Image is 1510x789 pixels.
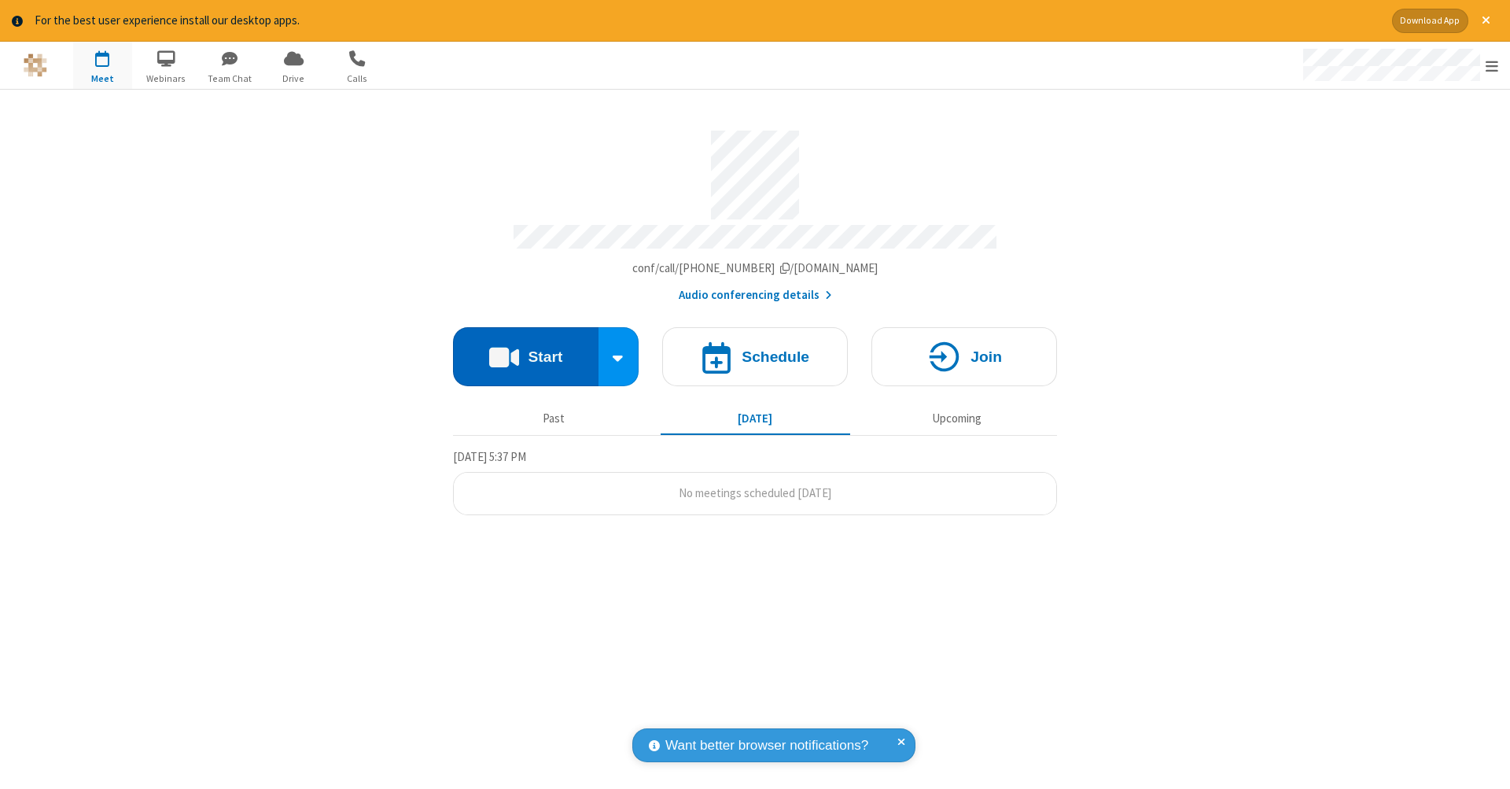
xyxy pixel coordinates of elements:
span: Team Chat [201,72,260,86]
button: Start [453,327,598,386]
button: [DATE] [661,404,850,434]
span: Calls [328,72,387,86]
span: Want better browser notifications? [665,736,868,756]
section: Account details [453,119,1057,304]
span: Copy my meeting room link [632,260,878,275]
button: Join [871,327,1057,386]
button: Audio conferencing details [679,286,832,304]
h4: Join [970,349,1002,364]
div: For the best user experience install our desktop apps. [35,12,1380,30]
button: Past [459,404,649,434]
div: Open menu [1288,42,1510,89]
span: Webinars [137,72,196,86]
span: Meet [73,72,132,86]
button: Schedule [662,327,848,386]
h4: Start [528,349,562,364]
button: Close alert [1474,9,1498,33]
button: Upcoming [862,404,1051,434]
img: QA Selenium DO NOT DELETE OR CHANGE [24,53,47,77]
div: Start conference options [598,327,639,386]
span: Drive [264,72,323,86]
button: Download App [1392,9,1468,33]
span: No meetings scheduled [DATE] [679,485,831,500]
button: Logo [6,42,64,89]
h4: Schedule [742,349,809,364]
button: Copy my meeting room linkCopy my meeting room link [632,260,878,278]
section: Today's Meetings [453,448,1057,515]
span: [DATE] 5:37 PM [453,449,526,464]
